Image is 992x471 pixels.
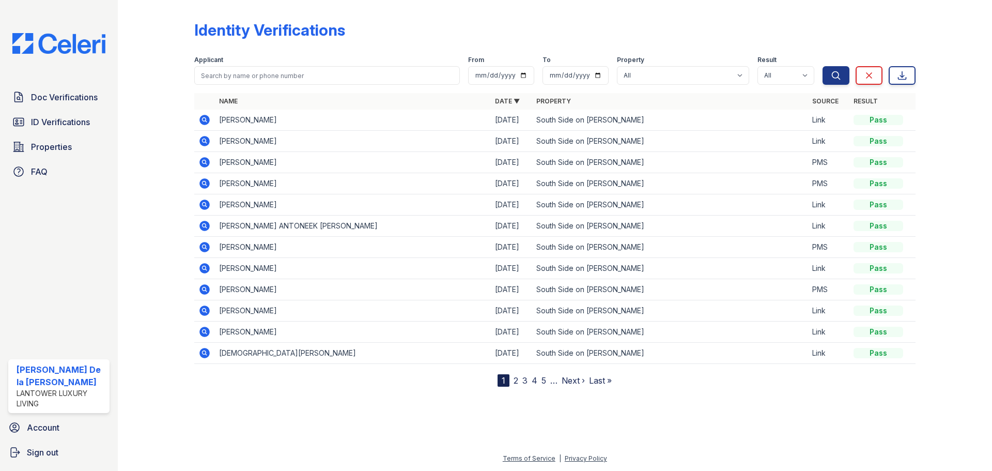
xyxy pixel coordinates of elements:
[8,112,110,132] a: ID Verifications
[215,322,491,343] td: [PERSON_NAME]
[808,237,849,258] td: PMS
[532,194,808,216] td: South Side on [PERSON_NAME]
[8,87,110,108] a: Doc Verifications
[532,237,808,258] td: South Side on [PERSON_NAME]
[532,279,808,300] td: South Side on [PERSON_NAME]
[532,258,808,279] td: South Side on [PERSON_NAME]
[808,173,849,194] td: PMS
[808,258,849,279] td: Link
[215,131,491,152] td: [PERSON_NAME]
[215,152,491,173] td: [PERSON_NAME]
[31,91,98,103] span: Doc Verifications
[491,131,532,152] td: [DATE]
[854,136,903,146] div: Pass
[491,343,532,364] td: [DATE]
[532,131,808,152] td: South Side on [PERSON_NAME]
[491,152,532,173] td: [DATE]
[514,375,518,386] a: 2
[532,110,808,131] td: South Side on [PERSON_NAME]
[522,375,528,386] a: 3
[812,97,839,105] a: Source
[808,152,849,173] td: PMS
[536,97,571,105] a: Property
[532,375,537,386] a: 4
[8,136,110,157] a: Properties
[215,279,491,300] td: [PERSON_NAME]
[215,194,491,216] td: [PERSON_NAME]
[31,165,48,178] span: FAQ
[542,56,551,64] label: To
[854,97,878,105] a: Result
[194,66,460,85] input: Search by name or phone number
[854,348,903,358] div: Pass
[854,157,903,168] div: Pass
[565,454,607,462] a: Privacy Policy
[808,131,849,152] td: Link
[559,454,561,462] div: |
[541,375,546,386] a: 5
[808,322,849,343] td: Link
[491,110,532,131] td: [DATE]
[808,216,849,237] td: Link
[503,454,555,462] a: Terms of Service
[808,279,849,300] td: PMS
[808,343,849,364] td: Link
[219,97,238,105] a: Name
[491,194,532,216] td: [DATE]
[808,194,849,216] td: Link
[17,363,105,388] div: [PERSON_NAME] De la [PERSON_NAME]
[194,56,223,64] label: Applicant
[757,56,777,64] label: Result
[532,152,808,173] td: South Side on [PERSON_NAME]
[215,216,491,237] td: [PERSON_NAME] ANTONEEK [PERSON_NAME]
[491,322,532,343] td: [DATE]
[8,161,110,182] a: FAQ
[854,284,903,295] div: Pass
[31,116,90,128] span: ID Verifications
[17,388,105,409] div: Lantower Luxury Living
[854,242,903,252] div: Pass
[854,178,903,189] div: Pass
[31,141,72,153] span: Properties
[215,258,491,279] td: [PERSON_NAME]
[491,173,532,194] td: [DATE]
[854,263,903,274] div: Pass
[4,33,114,54] img: CE_Logo_Blue-a8612792a0a2168367f1c8372b55b34899dd931a85d93a1a3d3e32e68fde9ad4.png
[215,110,491,131] td: [PERSON_NAME]
[808,110,849,131] td: Link
[215,173,491,194] td: [PERSON_NAME]
[532,216,808,237] td: South Side on [PERSON_NAME]
[491,237,532,258] td: [DATE]
[215,237,491,258] td: [PERSON_NAME]
[194,21,345,39] div: Identity Verifications
[589,375,612,386] a: Last »
[491,258,532,279] td: [DATE]
[27,421,59,434] span: Account
[854,221,903,231] div: Pass
[854,306,903,316] div: Pass
[532,343,808,364] td: South Side on [PERSON_NAME]
[491,216,532,237] td: [DATE]
[215,300,491,322] td: [PERSON_NAME]
[854,115,903,125] div: Pass
[27,446,58,459] span: Sign out
[498,374,509,387] div: 1
[550,374,557,387] span: …
[4,442,114,463] a: Sign out
[808,300,849,322] td: Link
[532,173,808,194] td: South Side on [PERSON_NAME]
[617,56,644,64] label: Property
[491,279,532,300] td: [DATE]
[215,343,491,364] td: [DEMOGRAPHIC_DATA][PERSON_NAME]
[854,327,903,337] div: Pass
[4,417,114,438] a: Account
[532,322,808,343] td: South Side on [PERSON_NAME]
[532,300,808,322] td: South Side on [PERSON_NAME]
[854,200,903,210] div: Pass
[491,300,532,322] td: [DATE]
[562,375,585,386] a: Next ›
[468,56,484,64] label: From
[495,97,520,105] a: Date ▼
